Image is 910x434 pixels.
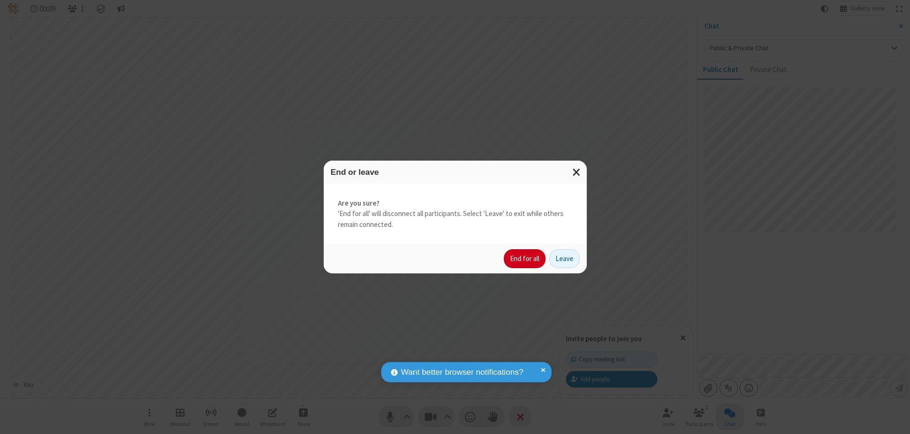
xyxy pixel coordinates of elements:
button: Leave [549,249,580,268]
strong: Are you sure? [338,198,573,209]
button: Close modal [567,161,587,184]
h3: End or leave [331,168,580,177]
button: End for all [504,249,546,268]
span: Want better browser notifications? [401,366,523,379]
div: 'End for all' will disconnect all participants. Select 'Leave' to exit while others remain connec... [324,184,587,244]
